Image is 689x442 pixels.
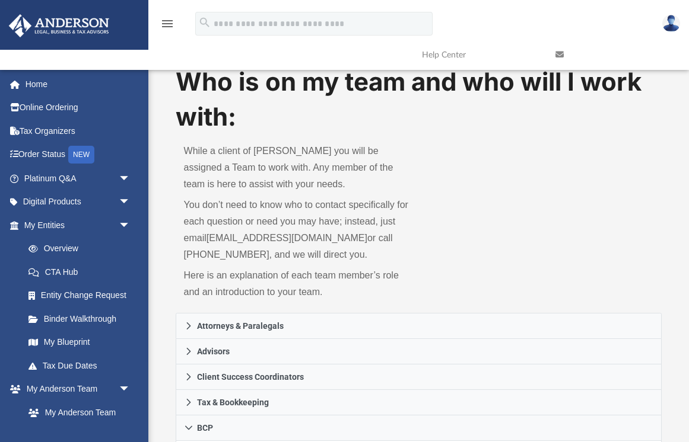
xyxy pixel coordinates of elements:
a: Order StatusNEW [8,143,148,167]
span: arrow_drop_down [119,166,142,191]
a: CTA Hub [17,260,148,284]
span: Tax & Bookkeeping [197,398,269,406]
a: Overview [17,237,148,261]
a: [EMAIL_ADDRESS][DOMAIN_NAME] [207,233,367,243]
img: Anderson Advisors Platinum Portal [5,14,113,37]
a: Tax & Bookkeeping [176,390,662,415]
a: Online Ordering [8,96,148,120]
a: menu [160,23,174,31]
span: BCP [197,424,213,432]
span: Client Success Coordinators [197,373,304,381]
p: While a client of [PERSON_NAME] you will be assigned a Team to work with. Any member of the team ... [184,143,411,193]
a: Binder Walkthrough [17,307,148,331]
a: My Entitiesarrow_drop_down [8,213,148,237]
a: Platinum Q&Aarrow_drop_down [8,166,148,190]
span: arrow_drop_down [119,213,142,238]
div: NEW [68,146,94,164]
a: Tax Organizers [8,119,148,143]
a: BCP [176,415,662,441]
a: My Anderson Team [17,401,136,424]
a: Attorneys & Paralegals [176,313,662,339]
a: My Blueprint [17,331,142,354]
span: Advisors [197,347,230,355]
a: Client Success Coordinators [176,364,662,390]
span: arrow_drop_down [119,377,142,402]
a: Digital Productsarrow_drop_down [8,190,148,214]
a: My Anderson Teamarrow_drop_down [8,377,142,401]
i: menu [160,17,174,31]
a: Home [8,72,148,96]
a: Tax Due Dates [17,354,148,377]
p: Here is an explanation of each team member’s role and an introduction to your team. [184,267,411,300]
span: Attorneys & Paralegals [197,322,284,330]
p: You don’t need to know who to contact specifically for each question or need you may have; instea... [184,197,411,263]
a: Entity Change Request [17,284,148,308]
img: User Pic [662,15,680,32]
a: Help Center [413,31,547,78]
a: Advisors [176,339,662,364]
h1: Who is on my team and who will I work with: [176,65,662,134]
span: arrow_drop_down [119,190,142,214]
i: search [198,16,211,29]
